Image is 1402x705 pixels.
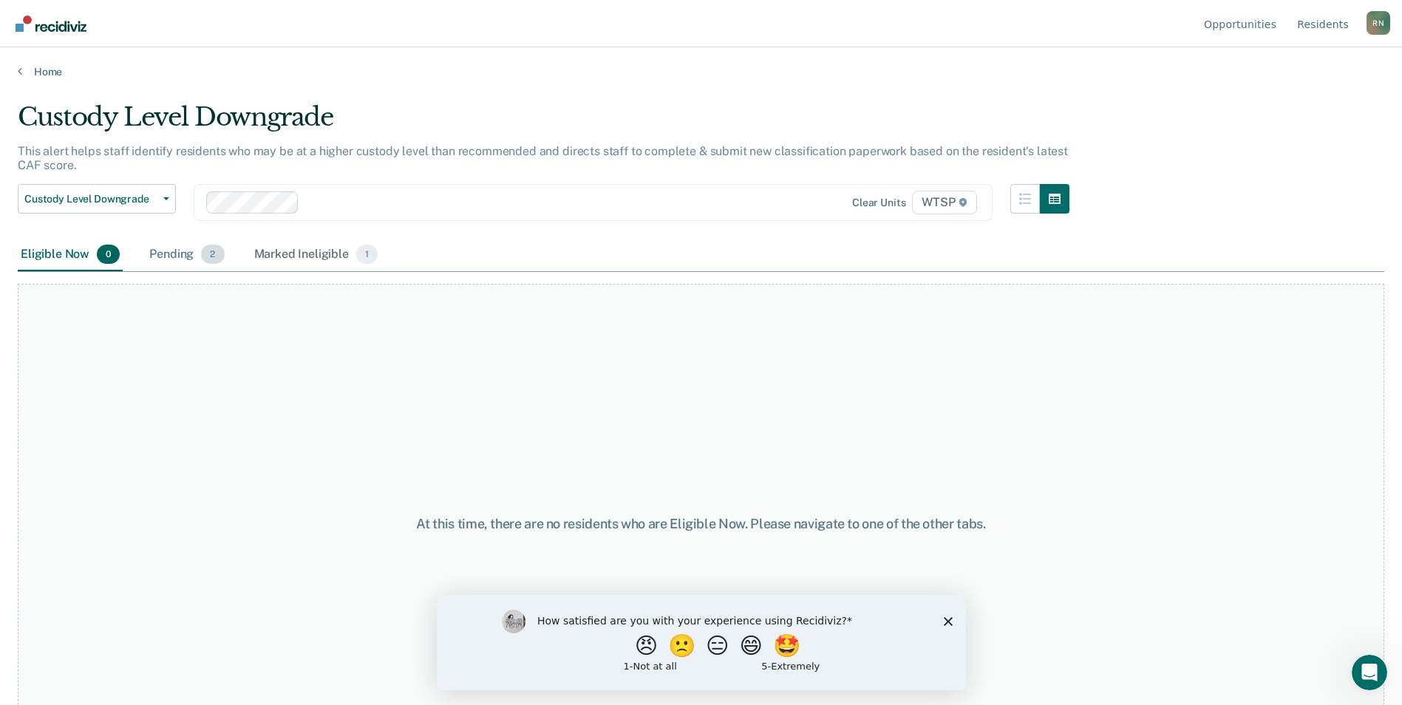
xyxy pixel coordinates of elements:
[97,245,120,264] span: 0
[912,191,977,214] span: WTSP
[201,245,224,264] span: 2
[852,197,906,209] div: Clear units
[24,193,157,205] span: Custody Level Downgrade
[1367,11,1390,35] button: Profile dropdown button
[18,144,1068,172] p: This alert helps staff identify residents who may be at a higher custody level than recommended a...
[18,184,176,214] button: Custody Level Downgrade
[1367,11,1390,35] div: R N
[146,239,227,271] div: Pending2
[1352,655,1387,690] iframe: Intercom live chat
[18,102,1069,144] div: Custody Level Downgrade
[16,16,86,32] img: Recidiviz
[437,595,966,690] iframe: Survey by Kim from Recidiviz
[360,516,1043,532] div: At this time, there are no residents who are Eligible Now. Please navigate to one of the other tabs.
[356,245,378,264] span: 1
[251,239,381,271] div: Marked Ineligible1
[18,65,1384,78] a: Home
[18,239,123,271] div: Eligible Now0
